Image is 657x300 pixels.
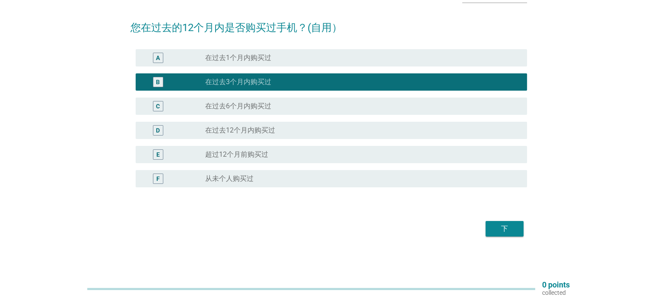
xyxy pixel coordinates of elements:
[156,102,160,111] div: C
[205,78,271,86] label: 在过去3个月内购买过
[156,126,160,135] div: D
[156,174,160,183] div: F
[205,150,268,159] label: 超过12个月前购买过
[156,150,160,159] div: E
[205,54,271,62] label: 在过去1个月内购买过
[486,221,524,237] button: 下
[130,11,527,35] h2: 您在过去的12个月内是否购买过手机？(自用）
[492,224,517,234] div: 下
[156,54,160,63] div: A
[542,289,570,297] p: collected
[542,281,570,289] p: 0 points
[205,174,254,183] label: 从未个人购买过
[205,126,275,135] label: 在过去12个月内购买过
[156,78,160,87] div: B
[205,102,271,111] label: 在过去6个月内购买过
